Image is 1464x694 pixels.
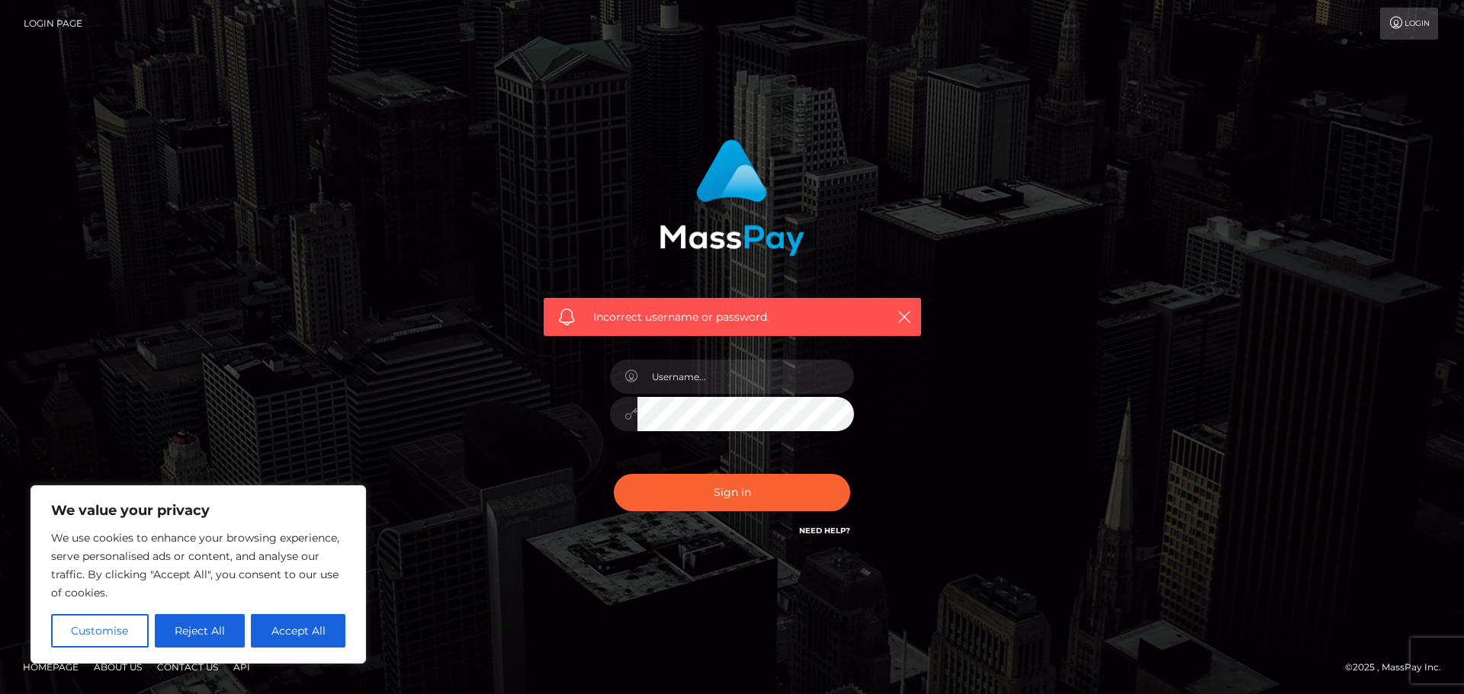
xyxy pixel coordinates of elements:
a: Homepage [17,655,85,679]
span: Incorrect username or password. [593,309,872,325]
a: Contact Us [151,655,224,679]
img: MassPay Login [660,139,804,256]
button: Sign in [614,474,850,511]
a: Login [1380,8,1438,40]
a: Login Page [24,8,82,40]
button: Accept All [251,614,345,648]
button: Reject All [155,614,246,648]
button: Customise [51,614,149,648]
a: About Us [88,655,148,679]
div: We value your privacy [30,485,366,664]
input: Username... [637,360,854,394]
p: We value your privacy [51,501,345,520]
a: API [227,655,256,679]
p: We use cookies to enhance your browsing experience, serve personalised ads or content, and analys... [51,529,345,602]
div: © 2025 , MassPay Inc. [1345,659,1453,676]
a: Need Help? [799,526,850,536]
